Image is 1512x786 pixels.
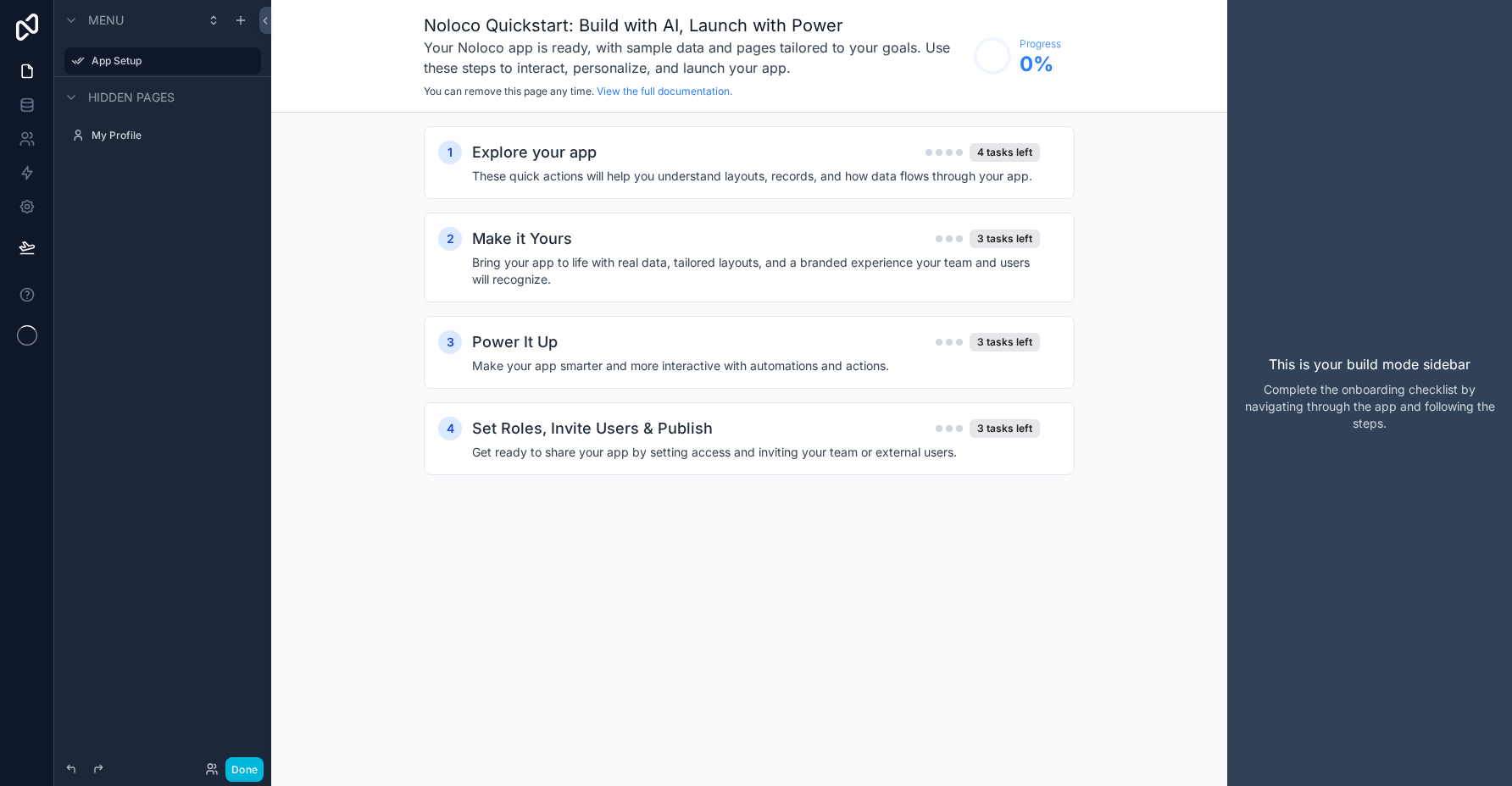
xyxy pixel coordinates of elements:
span: Progress [1020,37,1061,51]
h3: Your Noloco app is ready, with sample data and pages tailored to your goals. Use these steps to i... [424,37,965,78]
p: This is your build mode sidebar [1269,354,1470,374]
label: App Setup [92,54,251,68]
div: 3 tasks left [970,230,1040,248]
h2: Set Roles, Invite Users & Publish [472,417,713,440]
h4: Make your app smarter and more interactive with automations and actions. [472,357,1040,374]
span: Hidden pages [88,89,175,106]
span: Menu [88,12,124,29]
h2: Explore your app [472,141,597,164]
div: 4 [438,417,462,440]
span: 0 % [1020,51,1061,78]
a: View the full documentation. [597,85,732,97]
div: 1 [438,141,462,164]
h2: Make it Yours [472,227,572,251]
label: My Profile [92,129,251,142]
div: scrollable content [271,113,1227,523]
button: Done [225,757,264,782]
h1: Noloco Quickstart: Build with AI, Launch with Power [424,14,965,37]
h4: These quick actions will help you understand layouts, records, and how data flows through your app. [472,168,1040,185]
h4: Get ready to share your app by setting access and inviting your team or external users. [472,444,1040,461]
div: 3 tasks left [970,333,1040,351]
div: 3 tasks left [970,419,1040,438]
div: 4 tasks left [970,143,1040,162]
div: 3 [438,330,462,354]
h2: Power It Up [472,330,558,354]
h4: Bring your app to life with real data, tailored layouts, and a branded experience your team and u... [472,254,1040,288]
span: You can remove this page any time. [424,85,594,97]
p: Complete the onboarding checklist by navigating through the app and following the steps. [1241,381,1498,432]
div: 2 [438,227,462,251]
